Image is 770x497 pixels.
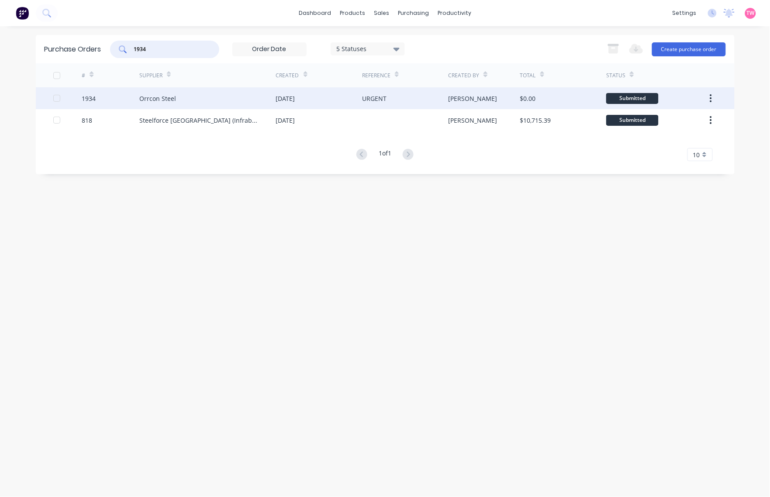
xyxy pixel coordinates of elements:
div: 5 Statuses [336,44,399,53]
div: # [82,72,85,79]
div: Submitted [606,115,659,126]
span: 10 [693,150,700,159]
div: URGENT [362,94,387,103]
div: [PERSON_NAME] [448,116,497,125]
div: Submitted [606,93,659,104]
div: 818 [82,116,92,125]
div: sales [369,7,394,20]
div: Status [606,72,625,79]
div: Steelforce [GEOGRAPHIC_DATA] (Infrabuild) [139,116,259,125]
div: Supplier [139,72,162,79]
div: [DATE] [276,116,295,125]
div: settings [668,7,701,20]
div: 1 of 1 [379,148,391,161]
div: productivity [433,7,476,20]
div: products [335,7,369,20]
div: Reference [362,72,390,79]
div: Orrcon Steel [139,94,176,103]
img: Factory [16,7,29,20]
div: $10,715.39 [520,116,551,125]
div: [DATE] [276,94,295,103]
div: $0.00 [520,94,536,103]
span: TW [747,9,755,17]
a: dashboard [294,7,335,20]
div: Purchase Orders [45,44,101,55]
div: Created By [448,72,479,79]
div: Created [276,72,299,79]
div: [PERSON_NAME] [448,94,497,103]
button: Create purchase order [652,42,726,56]
div: purchasing [394,7,433,20]
input: Order Date [233,43,306,56]
div: Total [520,72,536,79]
div: 1934 [82,94,96,103]
input: Search purchase orders... [133,45,206,54]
